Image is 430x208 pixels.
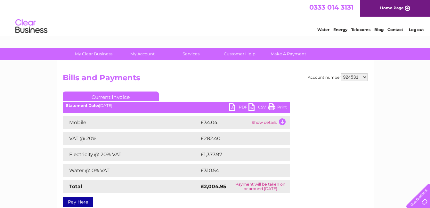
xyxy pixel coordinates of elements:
[64,4,367,31] div: Clear Business is a trading name of Verastar Limited (registered in [GEOGRAPHIC_DATA] No. 3667643...
[63,164,199,177] td: Water @ 0% VAT
[63,92,159,101] a: Current Invoice
[63,197,93,207] a: Pay Here
[309,3,353,11] a: 0333 014 3131
[248,103,268,113] a: CSV
[63,73,368,85] h2: Bills and Payments
[374,27,384,32] a: Blog
[268,103,287,113] a: Print
[199,132,279,145] td: £282.40
[63,116,199,129] td: Mobile
[63,103,290,108] div: [DATE]
[199,116,250,129] td: £34.04
[229,103,248,113] a: PDF
[67,48,120,60] a: My Clear Business
[387,27,403,32] a: Contact
[201,183,226,189] strong: £2,004.95
[262,48,315,60] a: Make A Payment
[231,180,290,193] td: Payment will be taken on or around [DATE]
[66,103,99,108] b: Statement Date:
[199,148,280,161] td: £1,377.97
[199,164,278,177] td: £310.54
[116,48,169,60] a: My Account
[213,48,266,60] a: Customer Help
[409,27,424,32] a: Log out
[333,27,347,32] a: Energy
[69,183,82,189] strong: Total
[308,73,368,81] div: Account number
[165,48,217,60] a: Services
[317,27,329,32] a: Water
[63,132,199,145] td: VAT @ 20%
[63,148,199,161] td: Electricity @ 20% VAT
[15,17,48,36] img: logo.png
[351,27,370,32] a: Telecoms
[250,116,290,129] td: Show details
